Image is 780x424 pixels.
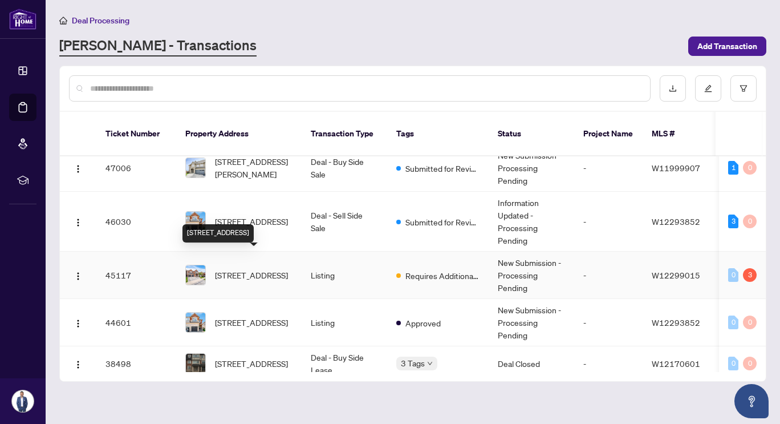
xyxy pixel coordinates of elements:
button: Logo [69,354,87,373]
div: 0 [743,161,757,175]
td: - [574,252,643,299]
span: W12299015 [652,270,700,280]
img: Logo [74,218,83,227]
a: [PERSON_NAME] - Transactions [59,36,257,56]
img: logo [9,9,36,30]
td: 38498 [96,346,176,381]
button: Add Transaction [688,37,766,56]
div: 0 [743,357,757,370]
th: Transaction Type [302,112,387,156]
span: edit [704,84,712,92]
span: Submitted for Review [405,216,480,228]
div: 0 [743,316,757,329]
div: [STREET_ADDRESS] [182,224,254,243]
td: New Submission - Processing Pending [489,144,574,192]
span: W12293852 [652,216,700,227]
td: 45117 [96,252,176,299]
span: [STREET_ADDRESS] [215,316,288,329]
img: thumbnail-img [186,158,205,177]
div: 3 [728,215,738,228]
span: W12170601 [652,358,700,369]
td: New Submission - Processing Pending [489,252,574,299]
span: [STREET_ADDRESS] [215,269,288,281]
div: 3 [743,268,757,282]
td: Information Updated - Processing Pending [489,192,574,252]
img: Logo [74,164,83,173]
button: download [660,75,686,102]
img: Logo [74,272,83,281]
span: home [59,17,67,25]
span: Deal Processing [72,15,129,26]
span: Add Transaction [697,37,757,55]
td: 46030 [96,192,176,252]
span: [STREET_ADDRESS] [215,215,288,228]
th: Project Name [574,112,643,156]
span: Approved [405,317,441,329]
span: Submitted for Review [405,162,480,175]
div: 1 [728,161,738,175]
td: Deal Closed [489,346,574,381]
button: edit [695,75,721,102]
th: Tags [387,112,489,156]
div: 0 [743,215,757,228]
button: Logo [69,266,87,284]
td: - [574,346,643,381]
span: W12293852 [652,317,700,328]
img: thumbnail-img [186,354,205,373]
td: - [574,192,643,252]
button: Logo [69,212,87,231]
span: W11999907 [652,163,700,173]
button: Logo [69,159,87,177]
span: down [427,361,433,366]
button: Open asap [734,384,769,418]
img: thumbnail-img [186,265,205,285]
span: Requires Additional Docs [405,269,480,282]
img: Profile Icon [12,390,34,412]
td: - [574,299,643,346]
td: - [574,144,643,192]
th: Property Address [176,112,302,156]
th: Ticket Number [96,112,176,156]
td: Deal - Sell Side Sale [302,192,387,252]
td: 44601 [96,299,176,346]
td: Deal - Buy Side Lease [302,346,387,381]
td: New Submission - Processing Pending [489,299,574,346]
span: 3 Tags [401,357,425,370]
span: [STREET_ADDRESS][PERSON_NAME] [215,155,292,180]
td: 47006 [96,144,176,192]
span: download [669,84,677,92]
img: thumbnail-img [186,212,205,231]
td: Listing [302,252,387,299]
th: MLS # [643,112,711,156]
button: filter [730,75,757,102]
td: Deal - Buy Side Sale [302,144,387,192]
div: 0 [728,316,738,329]
button: Logo [69,313,87,332]
div: 0 [728,268,738,282]
img: Logo [74,319,83,328]
th: Status [489,112,574,156]
span: [STREET_ADDRESS] [215,357,288,370]
div: 0 [728,357,738,370]
img: thumbnail-img [186,313,205,332]
td: Listing [302,299,387,346]
img: Logo [74,360,83,369]
span: filter [740,84,747,92]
